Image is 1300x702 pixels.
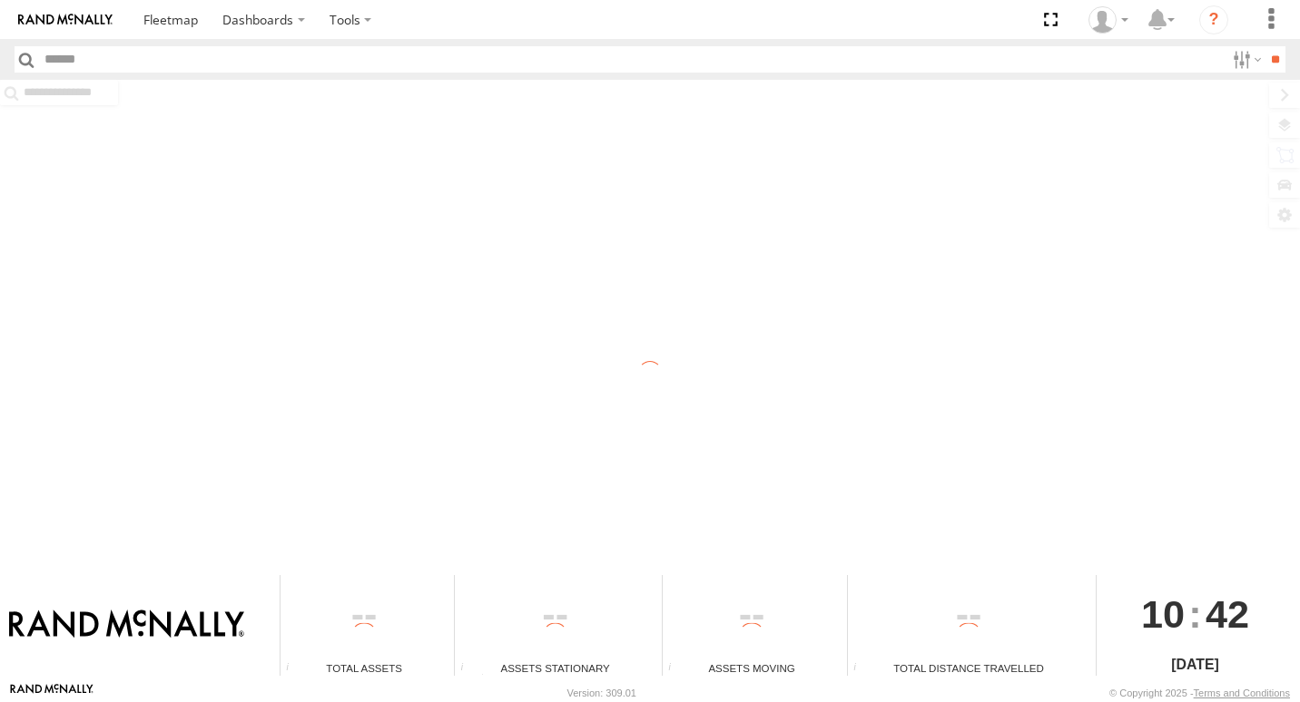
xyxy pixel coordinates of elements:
[1097,575,1294,653] div: :
[1109,687,1290,698] div: © Copyright 2025 -
[455,660,655,676] div: Assets Stationary
[1226,46,1265,73] label: Search Filter Options
[10,684,94,702] a: Visit our Website
[663,660,841,676] div: Assets Moving
[1141,575,1185,653] span: 10
[848,662,875,676] div: Total distance travelled by all assets within specified date range and applied filters
[281,662,308,676] div: Total number of Enabled Assets
[1194,687,1290,698] a: Terms and Conditions
[1097,654,1294,676] div: [DATE]
[1082,6,1135,34] div: Valeo Dash
[1199,5,1228,34] i: ?
[567,687,636,698] div: Version: 309.01
[1206,575,1249,653] span: 42
[663,662,690,676] div: Total number of assets current in transit.
[848,660,1089,676] div: Total Distance Travelled
[9,609,244,640] img: Rand McNally
[18,14,113,26] img: rand-logo.svg
[455,662,482,676] div: Total number of assets current stationary.
[281,660,448,676] div: Total Assets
